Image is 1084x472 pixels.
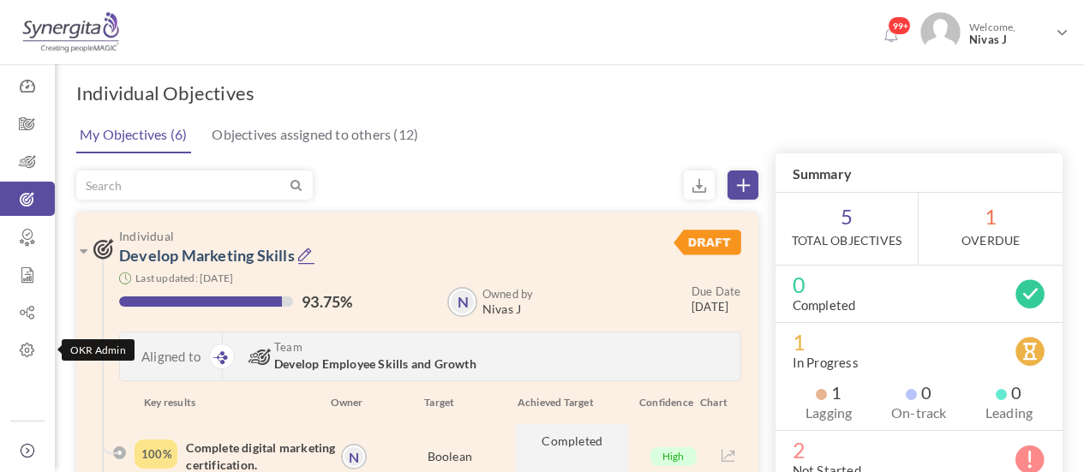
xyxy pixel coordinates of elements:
[793,296,856,314] label: Completed
[366,394,496,411] div: Target
[776,153,1063,193] h3: Summary
[119,246,295,265] a: Develop Marketing Skills
[343,445,365,468] a: N
[961,12,1054,55] span: Welcome,
[135,272,233,284] small: Last updated: [DATE]
[996,384,1021,401] span: 0
[969,33,1050,46] span: Nivas J
[77,171,287,199] input: Search
[913,5,1075,56] a: Photo Welcome,Nivas J
[816,384,841,401] span: 1
[449,289,476,315] a: N
[274,356,476,371] span: Develop Employee Skills and Growth
[302,293,352,310] label: 93.75%
[920,12,961,52] img: Photo
[135,439,177,469] div: Completed Percentage
[496,394,626,411] div: Achieved Target
[877,22,905,50] a: Notifications
[119,230,596,242] span: Individual
[650,447,697,466] span: High
[883,404,955,421] label: On-track
[131,394,320,411] div: Key results
[62,339,135,361] div: OKR Admin
[692,284,741,298] small: Due Date
[906,384,931,401] span: 0
[274,341,595,353] span: Team
[674,230,740,255] img: DraftStatus.svg
[626,394,692,411] div: Confidence
[207,117,422,152] a: Objectives assigned to others (12)
[961,232,1020,249] label: OverDue
[482,302,534,316] span: Nivas J
[20,11,122,54] img: Logo
[120,332,223,380] div: Aligned to
[692,394,744,411] div: Chart
[793,441,1045,458] span: 2
[793,276,1045,293] span: 0
[728,170,758,200] a: Create Objective
[320,394,366,411] div: Owner
[776,193,919,265] span: 5
[692,284,741,314] small: [DATE]
[482,287,534,301] b: Owned by
[684,170,715,200] small: Export
[919,193,1063,265] span: 1
[888,16,911,35] span: 99+
[793,354,859,371] label: In Progress
[793,404,865,421] label: Lagging
[793,333,1045,350] span: 1
[75,117,191,153] a: My Objectives (6)
[297,246,315,267] a: Edit Objective
[973,404,1045,421] label: Leading
[792,232,901,249] label: Total Objectives
[76,81,255,105] h1: Individual Objectives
